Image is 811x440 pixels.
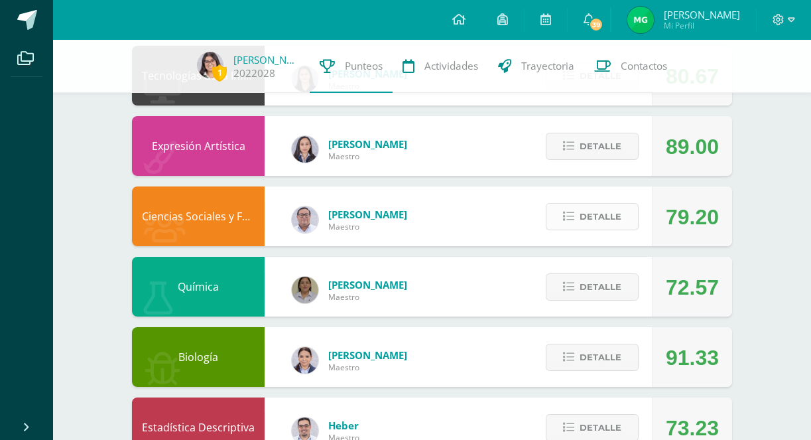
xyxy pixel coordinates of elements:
[233,66,275,80] a: 2022028
[546,273,639,301] button: Detalle
[233,53,300,66] a: [PERSON_NAME]
[580,345,621,370] span: Detalle
[580,275,621,299] span: Detalle
[546,133,639,160] button: Detalle
[546,344,639,371] button: Detalle
[328,419,359,432] span: Heber
[328,348,407,362] span: [PERSON_NAME]
[292,277,318,303] img: 3af43c4f3931345fadf8ce10480f33e2.png
[488,40,584,93] a: Trayectoria
[580,134,621,159] span: Detalle
[664,8,740,21] span: [PERSON_NAME]
[292,136,318,163] img: 35694fb3d471466e11a043d39e0d13e5.png
[310,40,393,93] a: Punteos
[627,7,654,33] img: 65a2dd4b14113509b05b34356bae3078.png
[328,137,407,151] span: [PERSON_NAME]
[212,64,227,81] span: 1
[132,116,265,176] div: Expresión Artística
[580,204,621,229] span: Detalle
[328,221,407,232] span: Maestro
[292,206,318,233] img: 5778bd7e28cf89dedf9ffa8080fc1cd8.png
[424,59,478,73] span: Actividades
[197,52,223,78] img: 8a368e7b592a39f036626b661650c52a.png
[664,20,740,31] span: Mi Perfil
[132,327,265,387] div: Biología
[546,203,639,230] button: Detalle
[393,40,488,93] a: Actividades
[521,59,574,73] span: Trayectoria
[666,117,719,177] div: 89.00
[292,347,318,374] img: 855b3dd62270c154f2b859b7888d8297.png
[132,257,265,317] div: Química
[666,257,719,317] div: 72.57
[589,17,603,32] span: 39
[666,328,719,388] div: 91.33
[328,151,407,162] span: Maestro
[328,291,407,303] span: Maestro
[584,40,677,93] a: Contactos
[328,208,407,221] span: [PERSON_NAME]
[328,362,407,373] span: Maestro
[132,186,265,246] div: Ciencias Sociales y Formación Ciudadana 5
[666,187,719,247] div: 79.20
[621,59,667,73] span: Contactos
[328,278,407,291] span: [PERSON_NAME]
[580,415,621,440] span: Detalle
[345,59,383,73] span: Punteos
